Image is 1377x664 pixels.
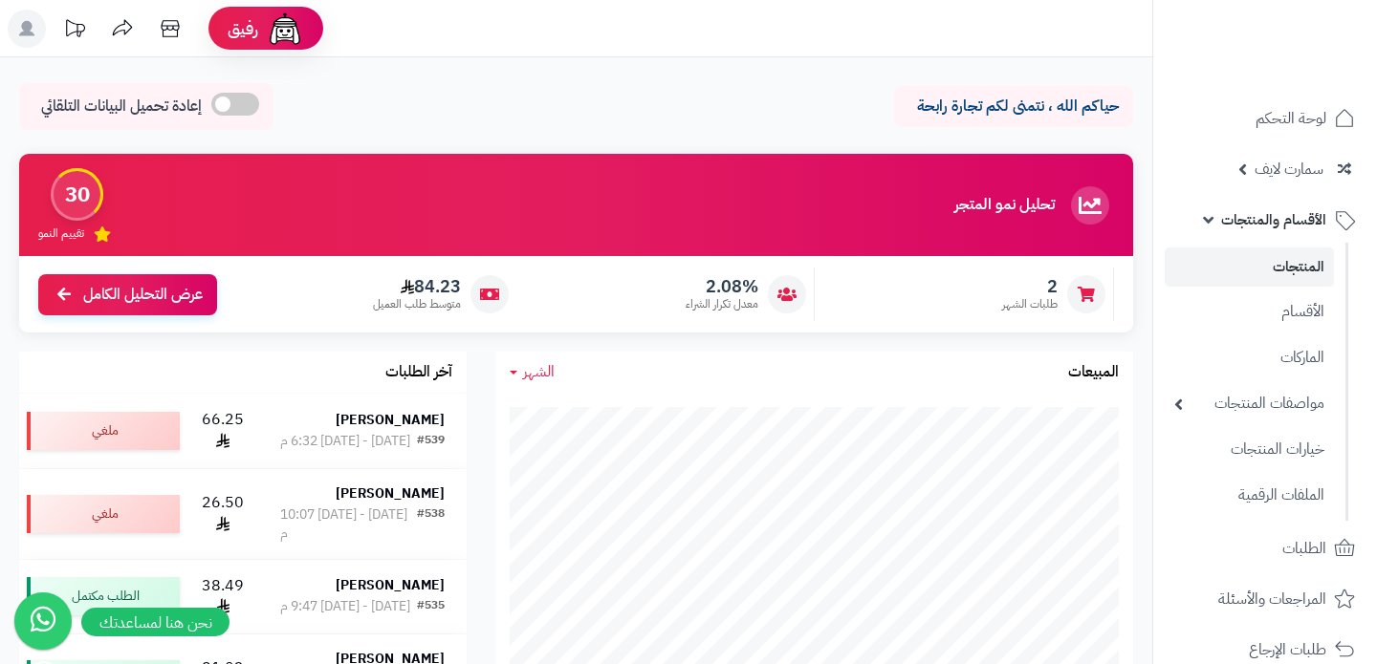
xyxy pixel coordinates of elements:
p: حياكم الله ، نتمنى لكم تجارة رابحة [908,96,1119,118]
span: سمارت لايف [1255,156,1323,182]
span: 2.08% [686,276,758,297]
div: [DATE] - [DATE] 9:47 م [280,597,410,616]
div: [DATE] - [DATE] 10:07 م [280,505,417,544]
a: مواصفات المنتجات [1165,383,1334,424]
div: #539 [417,432,445,451]
strong: [PERSON_NAME] [336,410,445,430]
span: المراجعات والأسئلة [1218,586,1326,612]
strong: [PERSON_NAME] [336,575,445,595]
td: 38.49 [187,560,258,634]
span: رفيق [228,17,258,40]
div: #538 [417,505,445,544]
span: تقييم النمو [38,225,84,242]
td: 66.25 [187,394,258,468]
a: الأقسام [1165,291,1334,332]
div: ملغي [27,495,180,533]
div: الطلب مكتمل [27,577,180,615]
span: متوسط طلب العميل [373,296,461,312]
a: المراجعات والأسئلة [1165,576,1366,622]
a: المنتجات [1165,247,1334,287]
div: ملغي [27,412,180,450]
span: الأقسام والمنتجات [1221,206,1326,233]
div: #535 [417,597,445,616]
span: إعادة تحميل البيانات التلقائي [41,96,202,118]
span: طلبات الشهر [1002,296,1058,312]
span: الشهر [523,360,555,383]
span: 2 [1002,276,1058,297]
a: تحديثات المنصة [51,10,98,53]
h3: تحليل نمو المتجر [954,197,1055,214]
span: طلبات الإرجاع [1249,636,1326,663]
span: 84.23 [373,276,461,297]
span: الطلبات [1282,535,1326,562]
a: لوحة التحكم [1165,96,1366,141]
img: ai-face.png [266,10,304,48]
span: لوحة التحكم [1256,105,1326,132]
span: معدل تكرار الشراء [686,296,758,312]
span: عرض التحليل الكامل [83,284,203,306]
strong: [PERSON_NAME] [336,483,445,503]
a: الشهر [510,361,555,383]
td: 26.50 [187,469,258,559]
h3: المبيعات [1068,364,1119,381]
a: الطلبات [1165,525,1366,571]
a: الماركات [1165,337,1334,378]
div: [DATE] - [DATE] 6:32 م [280,432,410,451]
a: عرض التحليل الكامل [38,274,217,315]
a: الملفات الرقمية [1165,475,1334,516]
h3: آخر الطلبات [385,364,452,381]
a: خيارات المنتجات [1165,429,1334,470]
